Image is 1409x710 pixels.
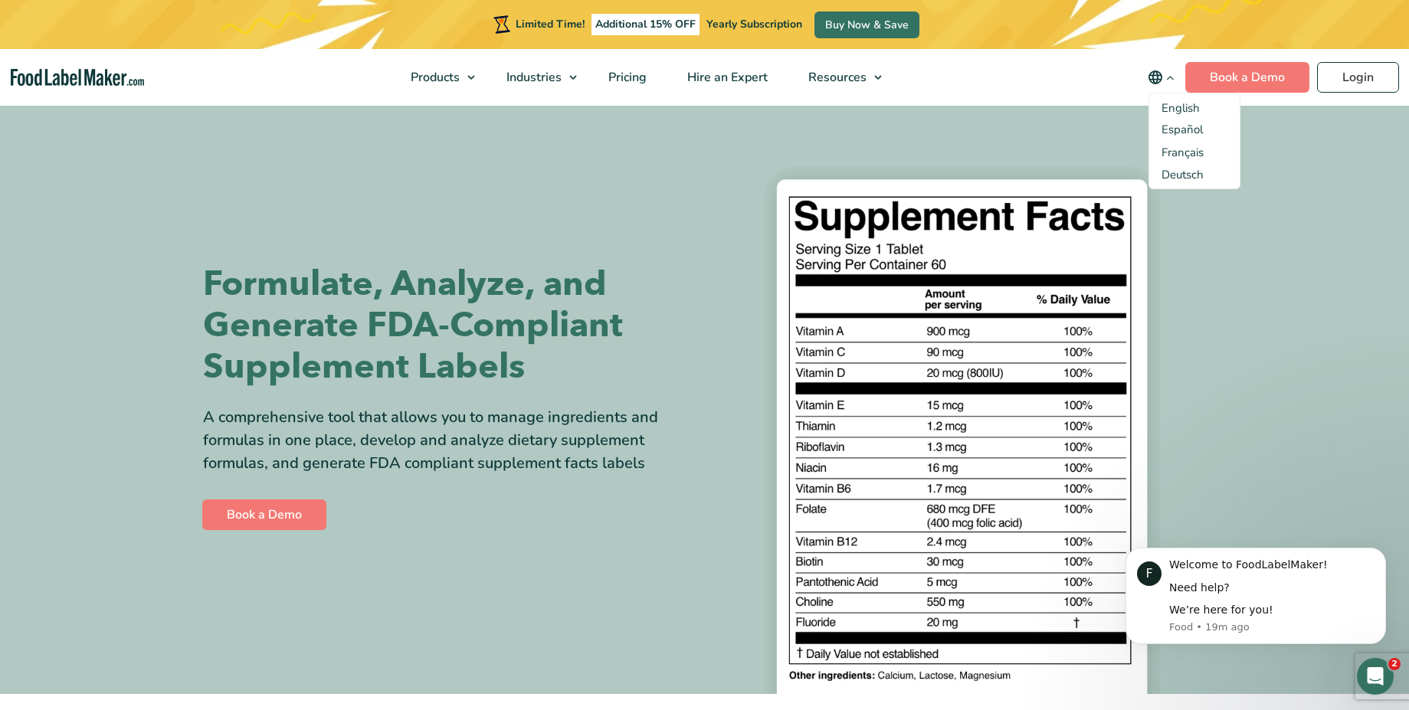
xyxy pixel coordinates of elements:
span: Industries [502,69,563,86]
span: Hire an Expert [683,69,769,86]
a: Language switcher : German [1162,167,1204,182]
a: Products [391,49,483,106]
a: Book a Demo [1185,62,1309,93]
aside: Language selected: English [1162,100,1227,182]
span: Resources [804,69,868,86]
a: Language switcher : French [1162,145,1204,160]
iframe: Intercom live chat [1357,658,1394,695]
a: Resources [788,49,890,106]
a: Login [1317,62,1399,93]
div: A comprehensive tool that allows you to manage ingredients and formulas in one place, develop and... [203,406,693,475]
a: Buy Now & Save [814,11,919,38]
a: Book a Demo [202,499,326,530]
a: Language switcher : Spanish [1162,122,1203,137]
a: Industries [487,49,585,106]
h1: Formulate, Analyze, and Generate FDA-Compliant Supplement Labels [203,263,693,388]
span: Additional 15% OFF [591,14,700,35]
span: Limited Time! [516,17,585,31]
span: Pricing [604,69,648,86]
span: Products [406,69,461,86]
a: Hire an Expert [667,49,785,106]
span: English [1162,100,1200,116]
span: Yearly Subscription [706,17,802,31]
a: Pricing [588,49,664,106]
span: 2 [1388,658,1401,670]
iframe: Intercom notifications message [1103,525,1409,669]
